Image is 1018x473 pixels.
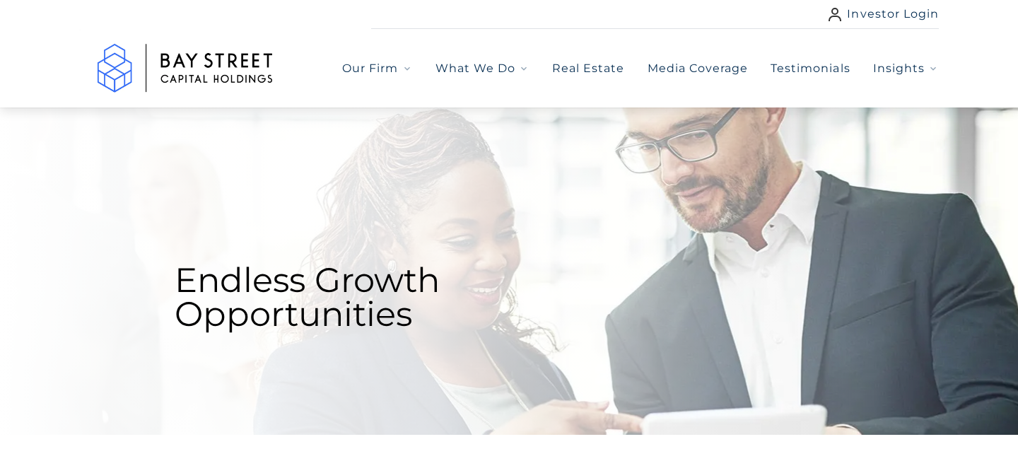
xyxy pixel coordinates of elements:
[175,259,440,334] span: Endless Growth Opportunities
[873,60,925,77] span: Insights
[79,29,291,107] a: Go to home page
[435,60,515,77] span: What We Do
[829,6,939,23] a: Investor Login
[342,60,398,77] span: Our Firm
[342,60,412,77] button: Our Firm
[552,60,624,77] a: Real Estate
[648,60,749,77] a: Media Coverage
[79,29,291,107] img: Logo
[435,60,530,77] button: What We Do
[873,60,939,77] button: Insights
[829,8,841,21] img: user icon
[771,60,850,77] a: Testimonials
